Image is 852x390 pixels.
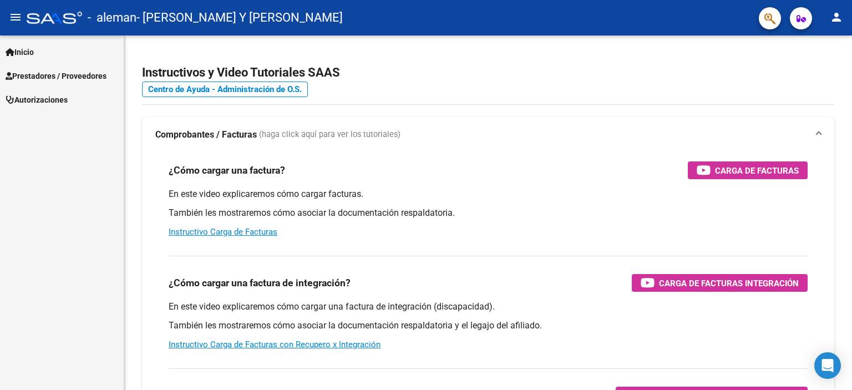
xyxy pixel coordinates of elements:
[169,188,808,200] p: En este video explicaremos cómo cargar facturas.
[659,276,799,290] span: Carga de Facturas Integración
[88,6,136,30] span: - aleman
[169,340,381,350] a: Instructivo Carga de Facturas con Recupero x Integración
[259,129,400,141] span: (haga click aquí para ver los tutoriales)
[688,161,808,179] button: Carga de Facturas
[169,275,351,291] h3: ¿Cómo cargar una factura de integración?
[136,6,343,30] span: - [PERSON_NAME] Y [PERSON_NAME]
[142,82,308,97] a: Centro de Ayuda - Administración de O.S.
[169,301,808,313] p: En este video explicaremos cómo cargar una factura de integración (discapacidad).
[830,11,843,24] mat-icon: person
[155,129,257,141] strong: Comprobantes / Facturas
[715,164,799,178] span: Carga de Facturas
[6,94,68,106] span: Autorizaciones
[142,117,834,153] mat-expansion-panel-header: Comprobantes / Facturas (haga click aquí para ver los tutoriales)
[6,70,106,82] span: Prestadores / Proveedores
[169,320,808,332] p: También les mostraremos cómo asociar la documentación respaldatoria y el legajo del afiliado.
[169,163,285,178] h3: ¿Cómo cargar una factura?
[9,11,22,24] mat-icon: menu
[169,207,808,219] p: También les mostraremos cómo asociar la documentación respaldatoria.
[169,227,277,237] a: Instructivo Carga de Facturas
[6,46,34,58] span: Inicio
[632,274,808,292] button: Carga de Facturas Integración
[814,352,841,379] div: Open Intercom Messenger
[142,62,834,83] h2: Instructivos y Video Tutoriales SAAS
